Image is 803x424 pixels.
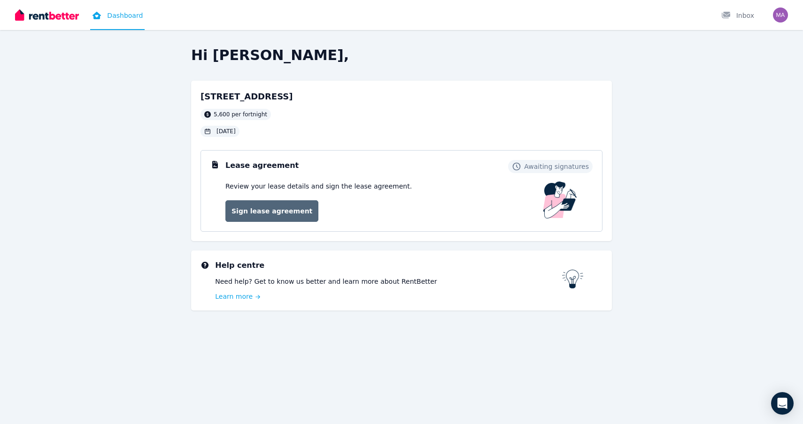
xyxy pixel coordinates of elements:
[225,200,318,222] a: Sign lease agreement
[225,182,412,191] p: Review your lease details and sign the lease agreement.
[215,292,562,301] a: Learn more
[214,111,267,118] span: 5,600 per fortnight
[201,90,293,103] h2: [STREET_ADDRESS]
[721,11,754,20] div: Inbox
[216,128,236,135] span: [DATE]
[543,182,577,219] img: Lease Agreement
[524,162,589,171] span: Awaiting signatures
[225,160,299,171] h3: Lease agreement
[191,47,612,64] h2: Hi [PERSON_NAME],
[215,277,562,286] p: Need help? Get to know us better and learn more about RentBetter
[771,392,794,415] div: Open Intercom Messenger
[15,8,79,22] img: RentBetter
[562,270,584,288] img: RentBetter help centre
[773,8,788,23] img: Matthew Jacob Ratner
[215,260,562,271] h3: Help centre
